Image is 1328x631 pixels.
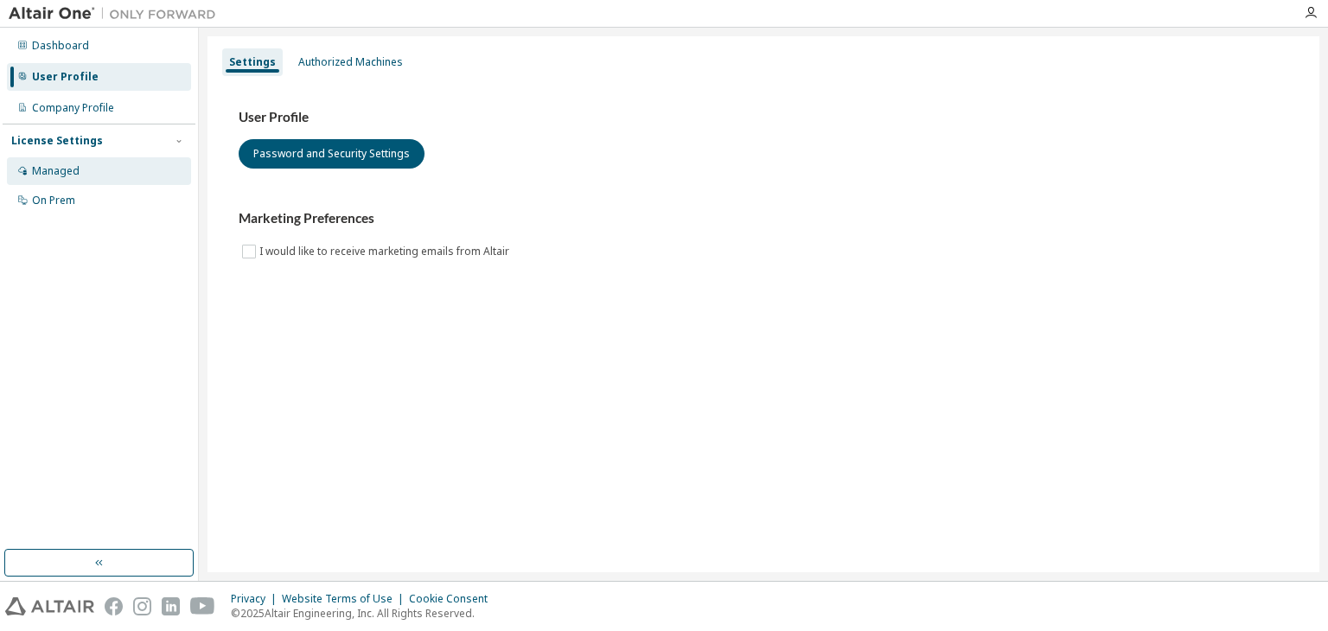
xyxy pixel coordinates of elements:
[133,597,151,615] img: instagram.svg
[190,597,215,615] img: youtube.svg
[229,55,276,69] div: Settings
[32,70,99,84] div: User Profile
[32,194,75,207] div: On Prem
[11,134,103,148] div: License Settings
[32,164,80,178] div: Managed
[162,597,180,615] img: linkedin.svg
[239,210,1288,227] h3: Marketing Preferences
[32,39,89,53] div: Dashboard
[231,592,282,606] div: Privacy
[32,101,114,115] div: Company Profile
[231,606,498,621] p: © 2025 Altair Engineering, Inc. All Rights Reserved.
[9,5,225,22] img: Altair One
[409,592,498,606] div: Cookie Consent
[259,241,513,262] label: I would like to receive marketing emails from Altair
[298,55,403,69] div: Authorized Machines
[282,592,409,606] div: Website Terms of Use
[239,109,1288,126] h3: User Profile
[105,597,123,615] img: facebook.svg
[5,597,94,615] img: altair_logo.svg
[239,139,425,169] button: Password and Security Settings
